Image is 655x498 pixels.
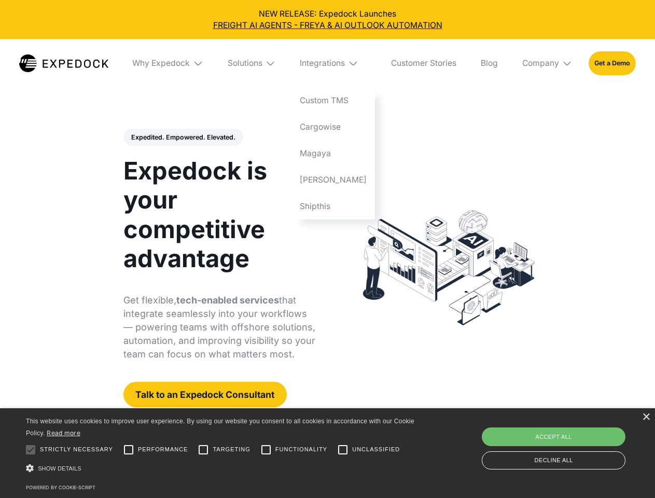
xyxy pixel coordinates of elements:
[292,167,375,193] a: [PERSON_NAME]
[228,58,262,68] div: Solutions
[292,88,375,219] nav: Integrations
[40,445,113,454] span: Strictly necessary
[38,465,81,472] span: Show details
[292,88,375,114] a: Custom TMS
[132,58,190,68] div: Why Expedock
[482,386,655,498] iframe: Chat Widget
[26,418,414,437] span: This website uses cookies to improve user experience. By using our website you consent to all coo...
[472,39,506,88] a: Blog
[292,39,375,88] div: Integrations
[26,485,95,490] a: Powered by cookie-script
[275,445,327,454] span: Functionality
[292,114,375,141] a: Cargowise
[8,8,647,31] div: NEW RELEASE: Expedock Launches
[138,445,188,454] span: Performance
[123,294,316,361] p: Get flexible, that integrate seamlessly into your workflows — powering teams with offshore soluti...
[589,51,636,75] a: Get a Demo
[213,445,250,454] span: Targeting
[352,445,400,454] span: Unclassified
[292,140,375,167] a: Magaya
[219,39,284,88] div: Solutions
[514,39,580,88] div: Company
[124,39,212,88] div: Why Expedock
[123,156,316,273] h1: Expedock is your competitive advantage
[176,295,279,306] strong: tech-enabled services
[383,39,464,88] a: Customer Stories
[522,58,559,68] div: Company
[123,382,287,407] a: Talk to an Expedock Consultant
[26,462,418,476] div: Show details
[8,20,647,31] a: FREIGHT AI AGENTS - FREYA & AI OUTLOOK AUTOMATION
[300,58,345,68] div: Integrations
[47,429,80,437] a: Read more
[292,193,375,219] a: Shipthis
